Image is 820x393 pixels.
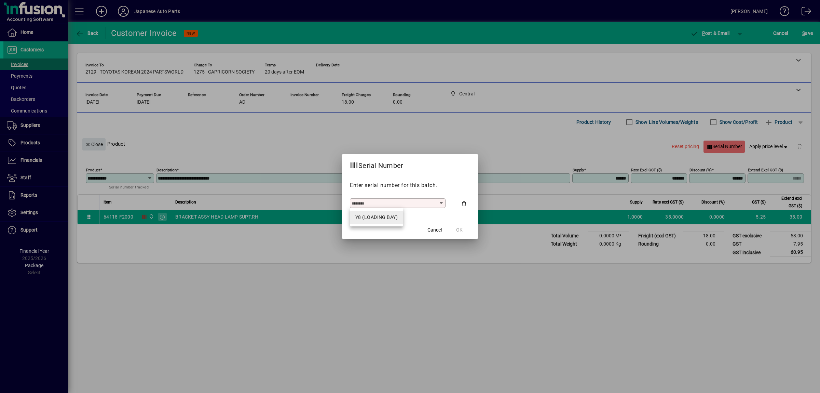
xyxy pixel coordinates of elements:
[350,181,470,189] p: Enter serial number for this batch.
[342,154,411,174] h2: Serial Number
[355,214,398,221] div: Y8 (LOADING BAY)
[350,211,403,224] mat-option: Y8 (LOADING BAY)
[427,226,442,234] span: Cancel
[424,224,446,236] button: Cancel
